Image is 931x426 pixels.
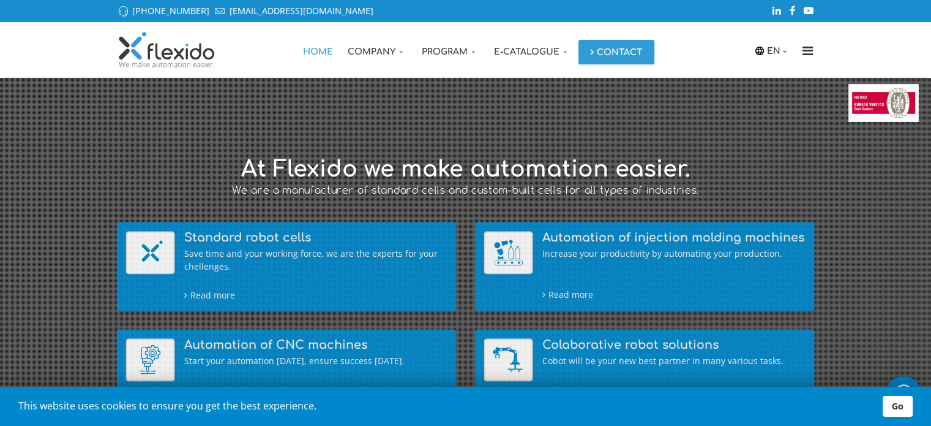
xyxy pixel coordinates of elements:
img: Standard robot cells [126,231,175,274]
a: Automation of CNC machines Automation of CNC machines Start your automation [DATE], ensure succes... [126,338,447,408]
img: whatsapp_icon_white.svg [891,382,916,406]
a: Contact [578,40,654,64]
div: Read more [542,287,806,301]
a: Program [414,22,487,77]
img: icon-laguage.svg [754,45,765,56]
a: Standard robot cells Standard robot cells Save time and your working force, we are the experts fo... [126,231,447,302]
div: Start your automation [DATE], ensure success [DATE]. [184,354,447,367]
h4: Automation of injection molding machines [542,231,806,244]
a: Company [340,22,414,77]
img: Flexido, d.o.o. [117,31,217,68]
h4: Colaborative robot solutions [542,338,806,351]
a: Home [296,22,340,77]
h4: Automation of CNC machines [184,338,447,351]
img: Automation of injection molding machines [484,231,533,274]
a: Menu [798,22,818,77]
div: Increase your productivity by automating your production. [542,247,806,260]
a: Go [883,396,913,417]
a: EN [767,44,790,58]
a: [EMAIL_ADDRESS][DOMAIN_NAME] [230,5,373,17]
a: [PHONE_NUMBER] [132,5,209,17]
div: Read more [184,288,447,302]
a: E-catalogue [487,22,578,77]
img: Colaborative robot solutions [484,338,533,381]
a: Colaborative robot solutions Colaborative robot solutions Cobot will be your new best partner in ... [484,338,806,408]
div: Cobot will be your new best partner in many various tasks. [542,354,806,367]
img: Bureau Veritas Certification [848,84,919,122]
div: Save time and your working force, we are the experts for your chellenges. [184,247,447,273]
h4: Standard robot cells [184,231,447,244]
a: Automation of injection molding machines Automation of injection molding machines Increase your p... [484,231,806,301]
i: Menu [798,45,818,57]
img: Automation of CNC machines [126,338,175,381]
